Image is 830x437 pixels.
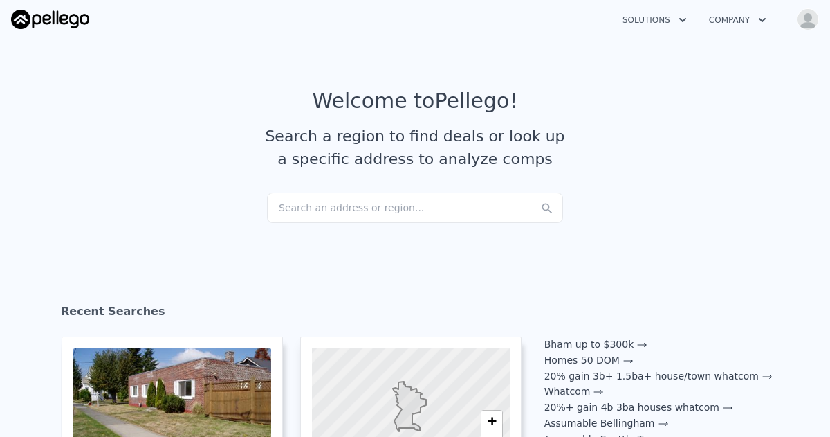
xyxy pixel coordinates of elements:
span: + [488,412,497,429]
a: 20%+ gain 4b 3ba houses whatcom [544,402,733,413]
a: Bham up to $300k [544,339,648,350]
img: Pellego [11,10,89,29]
button: Solutions [611,8,698,33]
div: Welcome to Pellego ! [313,89,518,114]
div: Search an address or region... [267,193,563,223]
a: Whatcom [544,386,605,397]
a: Zoom in [481,411,502,431]
a: Assumable Bellingham [544,418,669,429]
div: Search a region to find deals or look up a specific address to analyze comps [260,125,570,170]
img: avatar [797,8,819,30]
a: Homes 50 DOM [544,355,634,366]
div: Recent Searches [61,292,769,337]
button: Company [698,8,777,33]
a: 20% gain 3b+ 1.5ba+ house/town whatcom [544,371,773,382]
